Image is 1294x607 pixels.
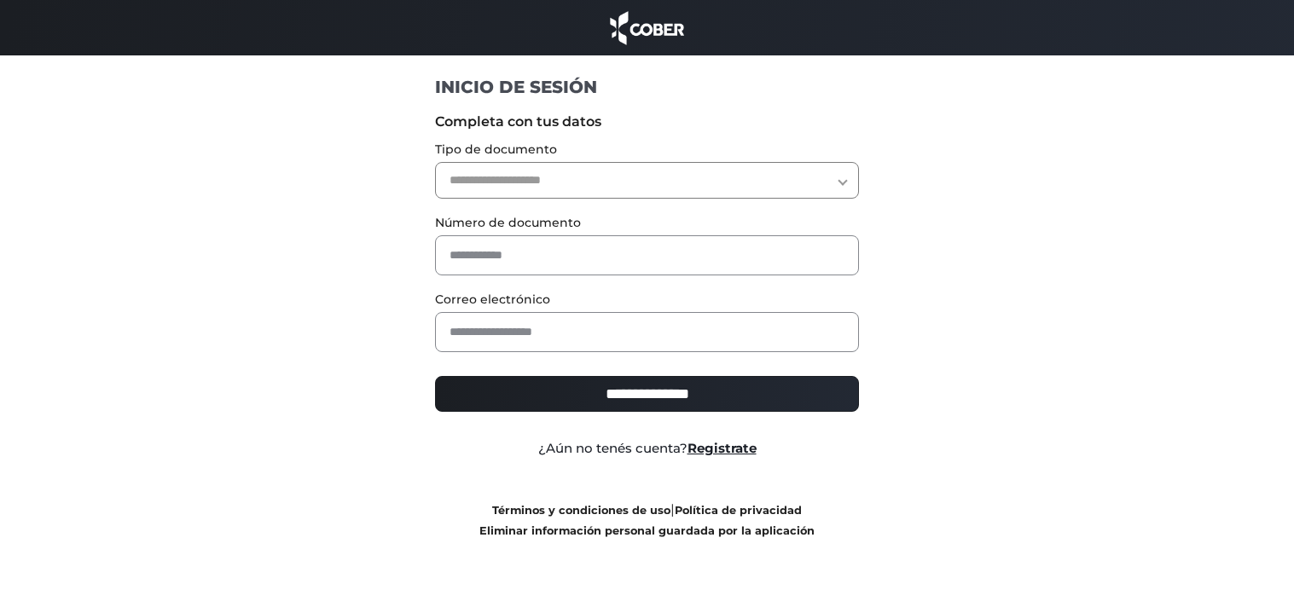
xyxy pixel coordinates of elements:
[435,141,859,159] label: Tipo de documento
[435,76,859,98] h1: INICIO DE SESIÓN
[479,524,815,537] a: Eliminar información personal guardada por la aplicación
[435,112,859,132] label: Completa con tus datos
[435,214,859,232] label: Número de documento
[422,439,872,459] div: ¿Aún no tenés cuenta?
[492,504,670,517] a: Términos y condiciones de uso
[435,291,859,309] label: Correo electrónico
[606,9,689,47] img: cober_marca.png
[688,440,757,456] a: Registrate
[675,504,802,517] a: Política de privacidad
[422,500,872,541] div: |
